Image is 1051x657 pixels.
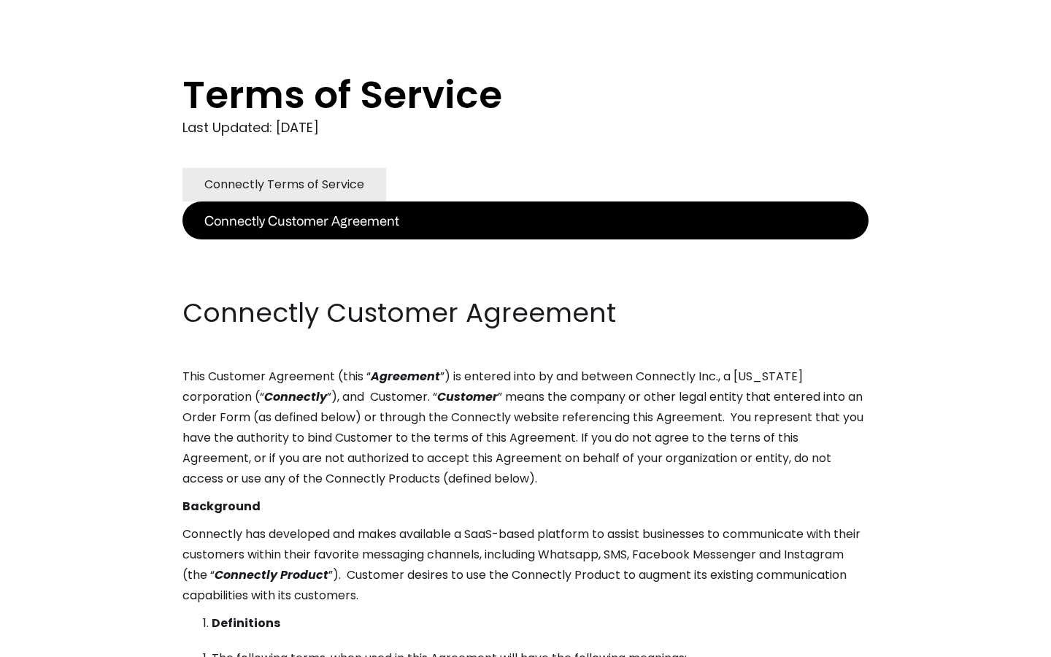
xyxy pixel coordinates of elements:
[212,615,280,631] strong: Definitions
[182,366,869,489] p: This Customer Agreement (this “ ”) is entered into by and between Connectly Inc., a [US_STATE] co...
[182,498,261,515] strong: Background
[371,368,440,385] em: Agreement
[15,630,88,652] aside: Language selected: English
[29,631,88,652] ul: Language list
[215,566,328,583] em: Connectly Product
[182,73,810,117] h1: Terms of Service
[204,210,399,231] div: Connectly Customer Agreement
[182,267,869,288] p: ‍
[182,295,869,331] h2: Connectly Customer Agreement
[182,239,869,260] p: ‍
[204,174,364,195] div: Connectly Terms of Service
[264,388,327,405] em: Connectly
[182,117,869,139] div: Last Updated: [DATE]
[437,388,498,405] em: Customer
[182,524,869,606] p: Connectly has developed and makes available a SaaS-based platform to assist businesses to communi...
